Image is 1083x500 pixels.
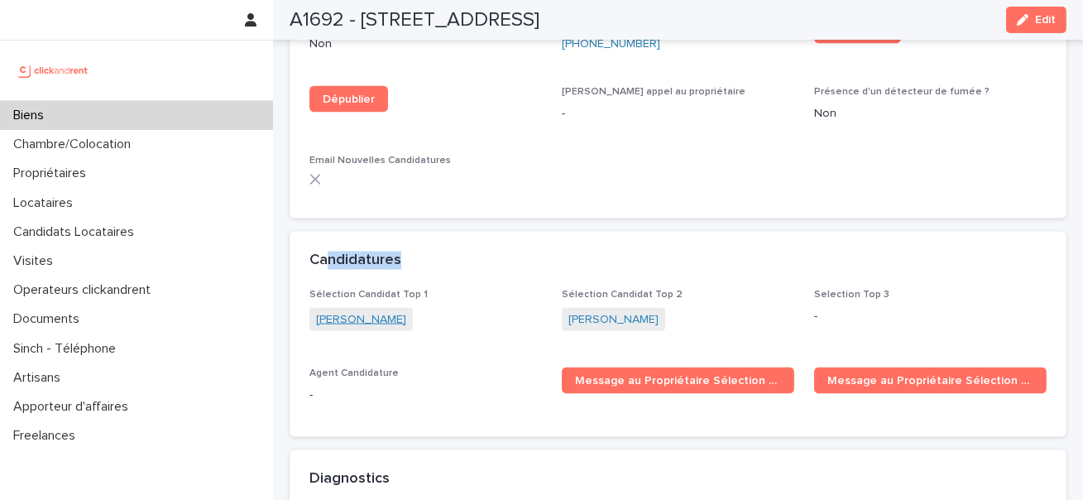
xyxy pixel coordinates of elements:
[814,105,1047,123] p: Non
[7,224,147,240] p: Candidats Locataires
[309,368,399,378] span: Agent Candidature
[562,36,660,53] a: [PHONE_NUMBER]
[309,252,401,270] h2: Candidatures
[7,166,99,181] p: Propriétaires
[309,36,542,53] p: Non
[814,368,1047,394] a: Message au Propriétaire Sélection Top 2
[814,308,1047,325] p: -
[309,470,390,488] h2: Diagnostics
[562,87,745,97] span: [PERSON_NAME] appel au propriétaire
[7,137,144,152] p: Chambre/Colocation
[7,341,129,357] p: Sinch - Téléphone
[1035,14,1056,26] span: Edit
[827,375,1033,387] span: Message au Propriétaire Sélection Top 2
[7,195,86,211] p: Locataires
[309,290,428,300] span: Sélection Candidat Top 1
[562,368,794,394] a: Message au Propriétaire Sélection Top 1
[562,105,794,123] p: -
[7,370,74,386] p: Artisans
[7,253,66,269] p: Visites
[323,94,375,105] span: Dépublier
[13,54,93,87] img: UCB0brd3T0yccxBKYDjQ
[568,311,659,329] a: [PERSON_NAME]
[562,290,683,300] span: Sélection Candidat Top 2
[814,290,889,300] span: Selection Top 3
[7,399,141,415] p: Apporteur d'affaires
[1006,7,1066,33] button: Edit
[7,428,89,444] p: Freelances
[309,387,542,404] p: -
[7,311,93,327] p: Documents
[290,8,539,32] h2: A1692 - [STREET_ADDRESS]
[316,311,406,329] a: [PERSON_NAME]
[7,108,57,123] p: Biens
[309,86,388,113] a: Dépublier
[814,87,990,97] span: Présence d'un détecteur de fumée ?
[575,375,781,387] span: Message au Propriétaire Sélection Top 1
[309,156,451,166] span: Email Nouvelles Candidatures
[7,282,164,298] p: Operateurs clickandrent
